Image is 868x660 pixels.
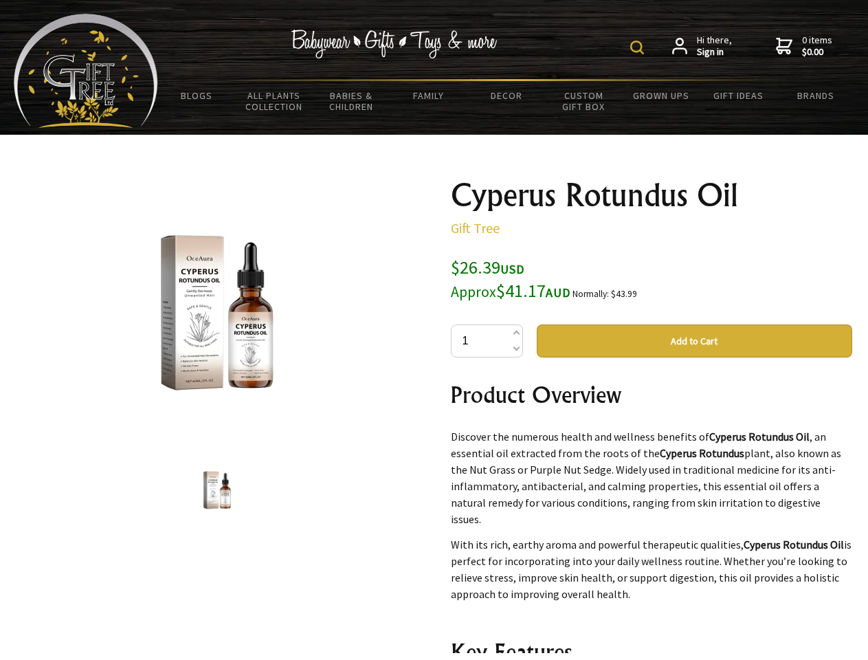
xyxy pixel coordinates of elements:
[451,179,852,212] h1: Cyperus Rotundus Oil
[802,46,832,58] strong: $0.00
[622,81,700,110] a: Grown Ups
[14,14,158,128] img: Babyware - Gifts - Toys and more...
[467,81,545,110] a: Decor
[697,46,732,58] strong: Sign in
[802,34,832,58] span: 0 items
[390,81,468,110] a: Family
[500,261,524,277] span: USD
[545,81,623,121] a: Custom Gift Box
[777,81,855,110] a: Brands
[776,34,832,58] a: 0 items$0.00
[451,283,496,301] small: Approx
[709,430,810,443] strong: Cyperus Rotundus Oil
[572,288,637,300] small: Normally: $43.99
[672,34,732,58] a: Hi there,Sign in
[697,34,732,58] span: Hi there,
[291,30,498,58] img: Babywear - Gifts - Toys & more
[191,464,243,516] img: Cyperus Rotundus Oil
[700,81,777,110] a: Gift Ideas
[451,256,570,302] span: $26.39 $41.17
[110,206,324,420] img: Cyperus Rotundus Oil
[660,446,744,460] strong: Cyperus Rotundus
[451,219,500,236] a: Gift Tree
[630,41,644,54] img: product search
[451,428,852,527] p: Discover the numerous health and wellness benefits of , an essential oil extracted from the roots...
[158,81,236,110] a: BLOGS
[236,81,313,121] a: All Plants Collection
[451,378,852,411] h2: Product Overview
[313,81,390,121] a: Babies & Children
[537,324,852,357] button: Add to Cart
[451,536,852,602] p: With its rich, earthy aroma and powerful therapeutic qualities, is perfect for incorporating into...
[546,285,570,300] span: AUD
[744,538,844,551] strong: Cyperus Rotundus Oil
